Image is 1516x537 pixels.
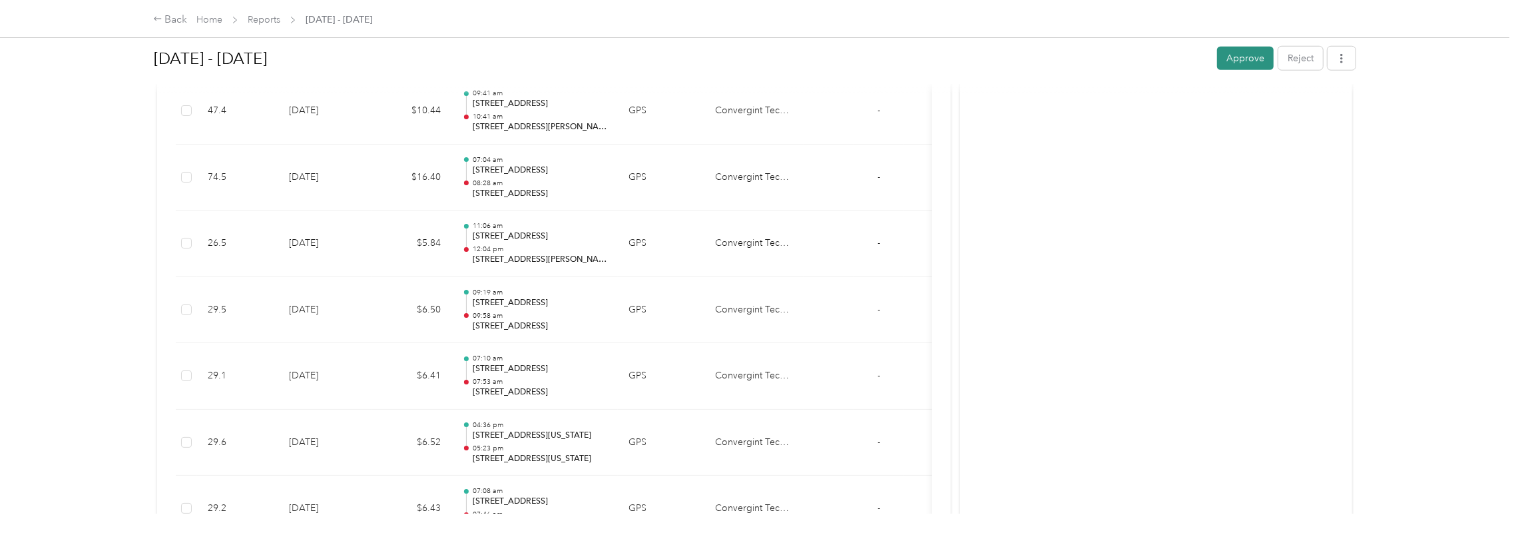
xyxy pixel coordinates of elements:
[473,231,607,243] p: [STREET_ADDRESS]
[372,277,451,344] td: $6.50
[1441,462,1516,537] iframe: Everlance-gr Chat Button Frame
[473,496,607,508] p: [STREET_ADDRESS]
[197,277,278,344] td: 29.5
[278,78,372,145] td: [DATE]
[704,410,804,476] td: Convergint Technologies
[248,14,280,25] a: Reports
[473,320,607,332] p: [STREET_ADDRESS]
[878,502,880,514] span: -
[618,78,704,145] td: GPS
[372,145,451,211] td: $16.40
[473,288,607,297] p: 09:19 am
[878,436,880,448] span: -
[473,363,607,375] p: [STREET_ADDRESS]
[473,386,607,398] p: [STREET_ADDRESS]
[473,420,607,430] p: 04:36 pm
[473,254,607,266] p: [STREET_ADDRESS][PERSON_NAME][PERSON_NAME]
[473,245,607,254] p: 12:04 pm
[704,211,804,277] td: Convergint Technologies
[473,510,607,519] p: 07:46 am
[197,78,278,145] td: 47.4
[197,410,278,476] td: 29.6
[153,12,188,28] div: Back
[473,188,607,200] p: [STREET_ADDRESS]
[473,98,607,110] p: [STREET_ADDRESS]
[704,78,804,145] td: Convergint Technologies
[1278,47,1323,70] button: Reject
[197,343,278,410] td: 29.1
[473,297,607,309] p: [STREET_ADDRESS]
[196,14,222,25] a: Home
[473,453,607,465] p: [STREET_ADDRESS][US_STATE]
[154,43,1208,75] h1: Sep 1 - 30, 2025
[618,211,704,277] td: GPS
[473,311,607,320] p: 09:58 am
[878,105,880,116] span: -
[618,343,704,410] td: GPS
[197,145,278,211] td: 74.5
[473,377,607,386] p: 07:53 am
[878,237,880,249] span: -
[278,145,372,211] td: [DATE]
[473,354,607,363] p: 07:10 am
[878,304,880,315] span: -
[473,179,607,188] p: 08:28 am
[372,343,451,410] td: $6.41
[197,211,278,277] td: 26.5
[278,211,372,277] td: [DATE]
[473,430,607,442] p: [STREET_ADDRESS][US_STATE]
[278,410,372,476] td: [DATE]
[372,410,451,476] td: $6.52
[704,145,804,211] td: Convergint Technologies
[473,112,607,121] p: 10:41 am
[473,121,607,133] p: [STREET_ADDRESS][PERSON_NAME][PERSON_NAME]
[278,277,372,344] td: [DATE]
[473,444,607,453] p: 05:23 pm
[618,410,704,476] td: GPS
[1217,47,1274,70] button: Approve
[372,211,451,277] td: $5.84
[473,155,607,165] p: 07:04 am
[306,13,372,27] span: [DATE] - [DATE]
[473,221,607,231] p: 11:06 am
[618,145,704,211] td: GPS
[878,370,880,381] span: -
[704,277,804,344] td: Convergint Technologies
[278,343,372,410] td: [DATE]
[473,486,607,496] p: 07:08 am
[618,277,704,344] td: GPS
[704,343,804,410] td: Convergint Technologies
[878,171,880,183] span: -
[372,78,451,145] td: $10.44
[473,165,607,177] p: [STREET_ADDRESS]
